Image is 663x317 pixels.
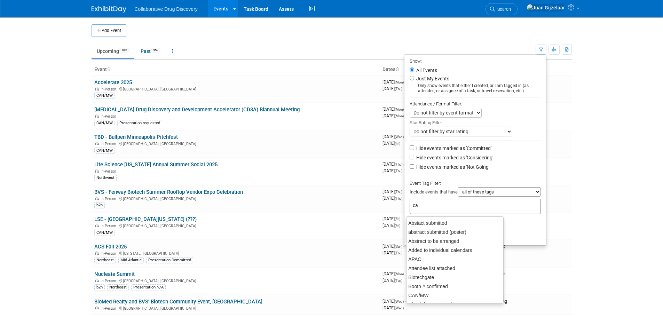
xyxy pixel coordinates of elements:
[407,228,503,237] div: abstract submitted (poster)
[403,189,404,194] span: -
[407,264,503,273] div: Attendee list attached
[94,86,377,92] div: [GEOGRAPHIC_DATA], [GEOGRAPHIC_DATA]
[94,141,377,146] div: [GEOGRAPHIC_DATA], [GEOGRAPHIC_DATA]
[95,224,99,227] img: In-Person Event
[94,244,127,250] a: ACS Fall 2025
[401,216,402,221] span: -
[94,93,115,99] div: CAN/MW
[395,142,400,145] span: (Fri)
[407,246,503,255] div: Added to individual calendars
[101,114,118,119] span: In-Person
[403,161,404,167] span: -
[92,24,126,37] button: Add Event
[95,87,99,90] img: In-Person Event
[135,45,166,58] a: Past959
[410,56,541,65] div: Show:
[407,255,503,264] div: APAC
[410,100,541,108] div: Attendance / Format Filter:
[395,190,402,194] span: (Thu)
[410,187,541,199] div: Include events that have
[131,284,166,291] div: Presentation N/A
[107,284,129,291] div: Northeast
[495,7,511,12] span: Search
[410,179,541,187] div: Event Tag Filter:
[395,87,402,91] span: (Thu)
[395,306,404,310] span: (Wed)
[395,135,404,139] span: (Wed)
[407,219,503,228] div: Abstact submitted
[395,245,402,248] span: (Sun)
[382,250,402,255] span: [DATE]
[94,230,115,236] div: CAN/MW
[479,299,507,304] span: Considering
[395,66,399,72] a: Sort by Start Date
[380,64,476,76] th: Dates
[410,83,541,94] div: Only show events that either I created, or I am tagged in (as attendee, or assignee of a task, or...
[395,224,400,228] span: (Fri)
[94,223,377,228] div: [GEOGRAPHIC_DATA], [GEOGRAPHIC_DATA]
[94,278,377,283] div: [GEOGRAPHIC_DATA], [GEOGRAPHIC_DATA]
[92,6,126,13] img: ExhibitDay
[94,134,178,140] a: TBD - Bullpen Minneapolis Pitchfest
[395,169,402,173] span: (Thu)
[415,75,449,82] label: Just My Events
[382,86,402,91] span: [DATE]
[413,202,510,209] input: Type tag and hit enter
[382,161,404,167] span: [DATE]
[403,244,404,249] span: -
[95,306,99,310] img: In-Person Event
[382,106,406,112] span: [DATE]
[395,272,404,276] span: (Mon)
[95,114,99,118] img: In-Person Event
[146,257,193,263] div: Presentation Committed
[118,257,144,263] div: Mid-Atlantic
[382,79,406,85] span: [DATE]
[395,197,402,200] span: (Thu)
[151,48,160,53] span: 959
[382,278,402,283] span: [DATE]
[415,68,437,73] label: All Events
[101,224,118,228] span: In-Person
[95,197,99,200] img: In-Person Event
[382,299,406,304] span: [DATE]
[382,271,406,276] span: [DATE]
[94,120,115,126] div: CAN/MW
[382,168,402,173] span: [DATE]
[94,79,132,86] a: Accelerate 2025
[135,6,198,12] span: Collaborative Drug Discovery
[405,271,406,276] span: -
[95,169,99,173] img: In-Person Event
[94,175,117,181] div: Northwest
[407,273,503,282] div: Biotechgate
[415,154,493,161] label: Hide events marked as 'Considering'
[405,299,406,304] span: -
[117,120,162,126] div: Presentation requested
[95,251,99,255] img: In-Person Event
[382,113,404,118] span: [DATE]
[101,169,118,174] span: In-Person
[395,300,404,303] span: (Wed)
[395,251,402,255] span: (Thu)
[92,64,380,76] th: Event
[94,189,243,195] a: BVS - Fenway Biotech Summer Rooftop Vendor Expo Celebration
[95,142,99,145] img: In-Person Event
[94,299,262,305] a: BioMed Realty and BVS' Biotech Community Event, [GEOGRAPHIC_DATA]
[101,279,118,283] span: In-Person
[415,164,489,171] label: Hide events marked as 'Not Going'
[407,282,503,291] div: Booth # confirmed
[119,48,129,53] span: 189
[395,114,404,118] span: (Mon)
[382,134,406,139] span: [DATE]
[94,305,377,311] div: [GEOGRAPHIC_DATA], [GEOGRAPHIC_DATA]
[94,250,377,256] div: [US_STATE], [GEOGRAPHIC_DATA]
[407,300,503,309] div: Check for Abstracts/Posters
[395,80,404,84] span: (Mon)
[101,87,118,92] span: In-Person
[395,217,400,221] span: (Fri)
[101,306,118,311] span: In-Person
[382,216,402,221] span: [DATE]
[382,244,404,249] span: [DATE]
[395,108,404,111] span: (Mon)
[407,291,503,300] div: CAN/MW
[107,66,110,72] a: Sort by Event Name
